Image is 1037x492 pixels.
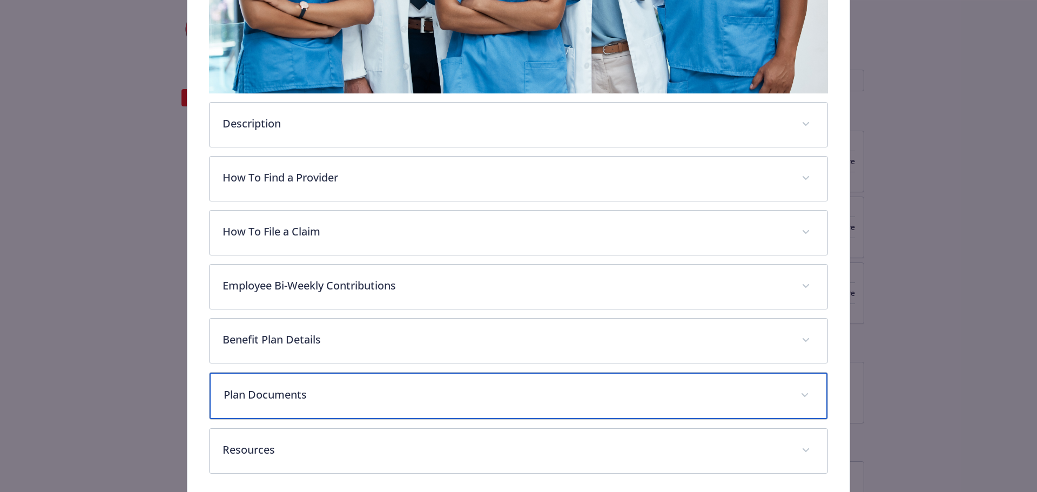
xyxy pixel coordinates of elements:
div: How To Find a Provider [210,157,828,201]
p: Plan Documents [224,387,788,403]
div: Benefit Plan Details [210,319,828,363]
p: How To Find a Provider [223,170,789,186]
div: Employee Bi-Weekly Contributions [210,265,828,309]
p: Resources [223,442,789,458]
div: Description [210,103,828,147]
div: How To File a Claim [210,211,828,255]
div: Resources [210,429,828,473]
p: How To File a Claim [223,224,789,240]
p: Benefit Plan Details [223,332,789,348]
p: Employee Bi-Weekly Contributions [223,278,789,294]
div: Plan Documents [210,373,828,419]
p: Description [223,116,789,132]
